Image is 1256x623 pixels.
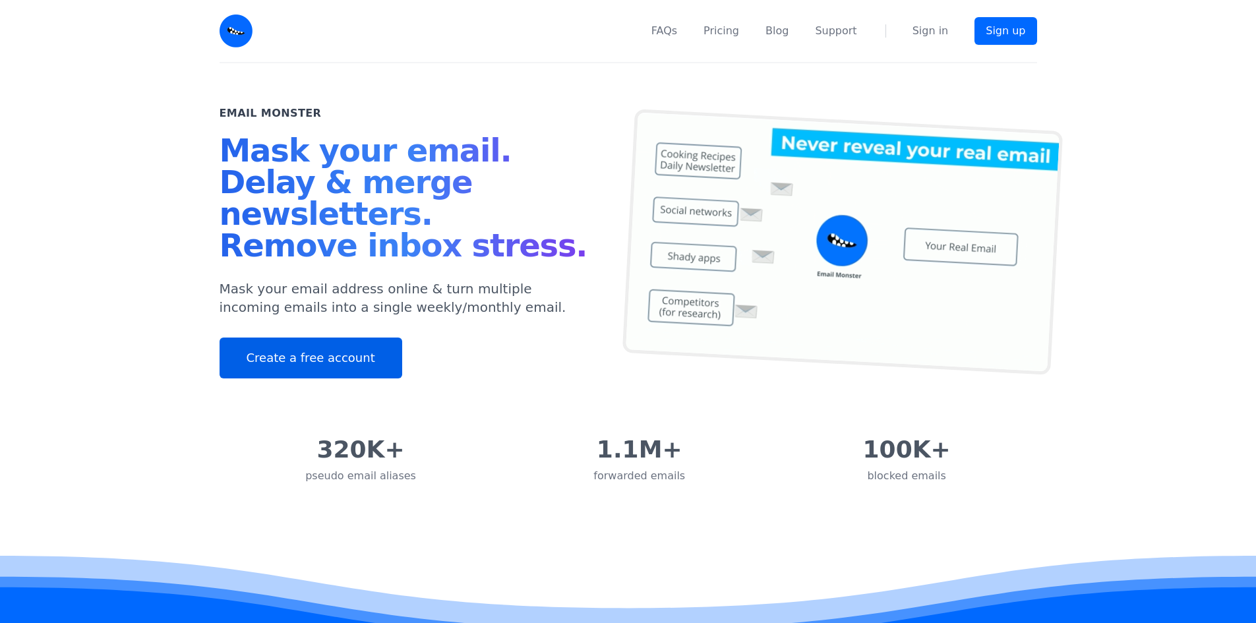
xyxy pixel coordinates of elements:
div: 1.1M+ [593,436,685,463]
a: Pricing [703,23,739,39]
a: Sign up [974,17,1036,45]
div: pseudo email aliases [305,468,416,484]
a: Support [815,23,856,39]
a: FAQs [651,23,677,39]
h1: Mask your email. Delay & merge newsletters. Remove inbox stress. [220,134,597,266]
h2: Email Monster [220,105,322,121]
a: Create a free account [220,338,402,378]
a: Sign in [912,23,949,39]
div: 100K+ [863,436,951,463]
div: 320K+ [305,436,416,463]
p: Mask your email address online & turn multiple incoming emails into a single weekly/monthly email. [220,280,597,316]
img: Email Monster [220,15,253,47]
div: blocked emails [863,468,951,484]
a: Blog [765,23,789,39]
div: forwarded emails [593,468,685,484]
img: temp mail, free temporary mail, Temporary Email [622,109,1062,375]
